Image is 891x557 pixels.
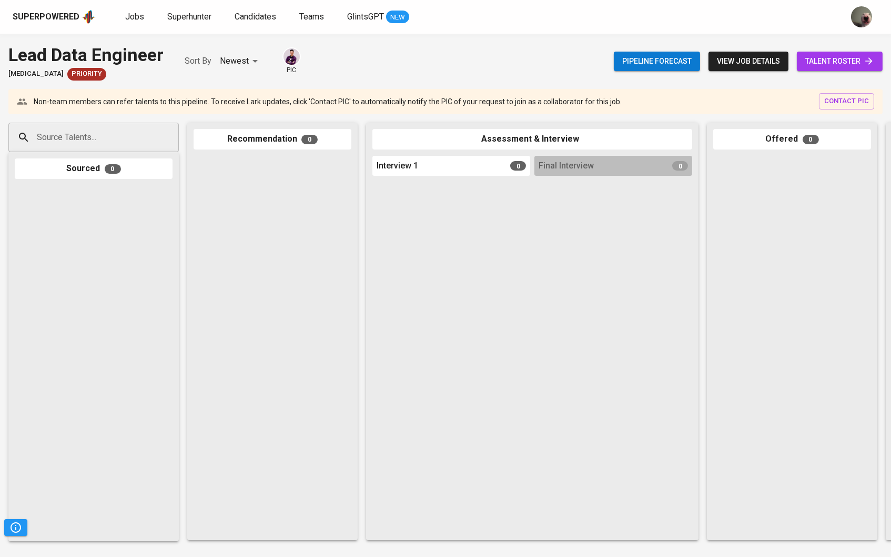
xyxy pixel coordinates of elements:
[672,161,688,171] span: 0
[67,68,106,81] div: New Job received from Demand Team
[4,519,27,536] button: Pipeline Triggers
[13,11,79,23] div: Superpowered
[299,11,326,24] a: Teams
[283,48,300,65] img: erwin@glints.com
[347,12,384,22] span: GlintsGPT
[805,55,874,68] span: talent roster
[8,42,164,68] div: Lead Data Engineer
[15,158,173,179] div: Sourced
[185,55,211,67] p: Sort By
[819,93,874,110] button: contact pic
[282,47,301,75] div: pic
[301,135,318,144] span: 0
[347,11,409,24] a: GlintsGPT NEW
[167,11,214,24] a: Superhunter
[713,129,871,150] div: Offered
[622,55,692,68] span: Pipeline forecast
[105,164,121,174] span: 0
[717,55,780,68] span: view job details
[851,6,872,27] img: aji.muda@glints.com
[797,52,883,71] a: talent roster
[372,129,692,150] div: Assessment & Interview
[13,9,96,25] a: Superpoweredapp logo
[82,9,96,25] img: app logo
[386,12,409,23] span: NEW
[510,161,526,171] span: 0
[299,12,324,22] span: Teams
[167,12,211,22] span: Superhunter
[173,136,175,138] button: Open
[377,160,418,172] span: Interview 1
[125,12,144,22] span: Jobs
[220,52,261,71] div: Newest
[824,95,869,107] span: contact pic
[125,11,146,24] a: Jobs
[235,12,276,22] span: Candidates
[67,69,106,79] span: Priority
[235,11,278,24] a: Candidates
[194,129,351,150] div: Recommendation
[708,52,788,71] button: view job details
[8,69,63,79] span: [MEDICAL_DATA]
[803,135,819,144] span: 0
[34,96,622,107] p: Non-team members can refer talents to this pipeline. To receive Lark updates, click 'Contact PIC'...
[539,160,594,172] span: Final Interview
[614,52,700,71] button: Pipeline forecast
[220,55,249,67] p: Newest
